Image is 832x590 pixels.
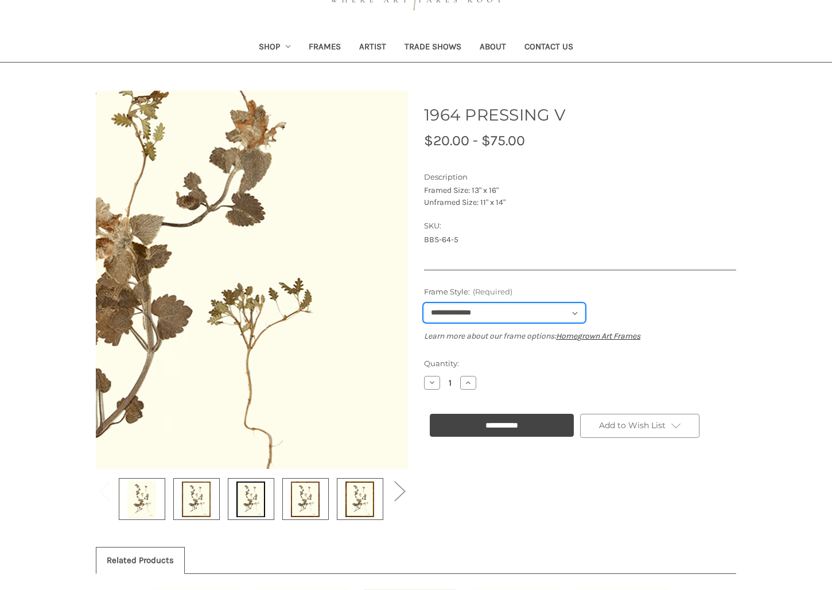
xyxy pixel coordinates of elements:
span: Add to Wish List [599,420,666,430]
a: Related Products [96,548,184,573]
a: Add to Wish List [580,414,699,438]
dd: BBS-64-5 [424,234,736,246]
label: Frame Style: [424,286,736,298]
a: Contact Us [515,34,582,62]
label: Quantity: [424,358,736,370]
a: About [471,34,515,62]
button: Go to slide 2 of 2 [388,473,411,508]
a: Trade Shows [395,34,471,62]
p: Framed Size: 13" x 16" Unframed Size: 11" x 14" [424,184,736,208]
a: Homegrown Art Frames [556,331,640,341]
dt: Description [424,172,733,183]
img: Burlewood Frame [291,480,320,518]
a: Frames [300,34,350,62]
span: Go to slide 2 of 2 [394,509,405,509]
p: Learn more about our frame options: [424,330,736,342]
img: Antique Gold Frame [182,480,211,518]
small: (Required) [473,287,512,296]
span: Go to slide 2 of 2 [99,509,110,509]
h1: 1964 PRESSING V [424,103,736,127]
a: Shop [250,34,300,62]
span: $20.00 - $75.00 [424,132,525,149]
button: Go to slide 2 of 2 [93,473,116,508]
dt: SKU: [424,220,733,232]
img: Gold Bamboo Frame [345,480,374,518]
img: Unframed [127,480,156,518]
img: Black Frame [236,480,265,518]
a: Artist [350,34,395,62]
